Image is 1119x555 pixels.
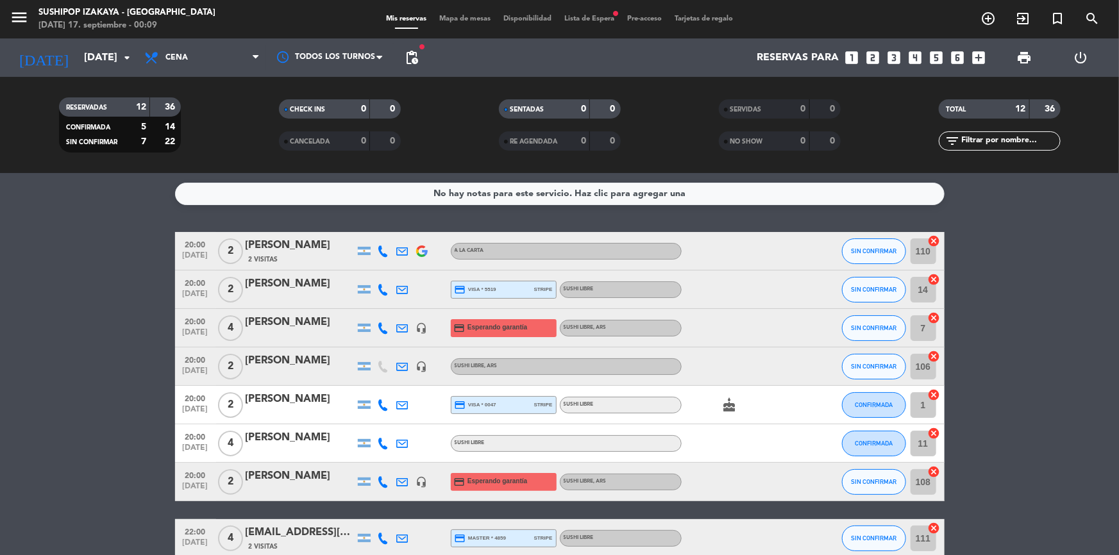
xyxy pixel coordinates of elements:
[180,328,212,343] span: [DATE]
[418,43,426,51] span: fiber_manual_record
[180,482,212,497] span: [DATE]
[218,431,243,456] span: 4
[380,15,433,22] span: Mis reservas
[218,238,243,264] span: 2
[467,322,527,333] span: Esperando garantía
[38,6,215,19] div: Sushipop Izakaya - [GEOGRAPHIC_DATA]
[455,440,485,445] span: SUSHI LIBRE
[180,313,212,328] span: 20:00
[246,237,355,254] div: [PERSON_NAME]
[218,354,243,379] span: 2
[842,315,906,341] button: SIN CONFIRMAR
[980,11,996,26] i: add_circle_outline
[67,104,108,111] span: RESERVADAS
[864,49,881,66] i: looks_two
[970,49,987,66] i: add_box
[730,106,762,113] span: SERVIDAS
[246,352,355,369] div: [PERSON_NAME]
[668,15,739,22] span: Tarjetas de regalo
[564,402,594,407] span: SUSHI LIBRE
[67,139,118,145] span: SIN CONFIRMAR
[180,352,212,367] span: 20:00
[928,427,941,440] i: cancel
[842,526,906,551] button: SIN CONFIRMAR
[249,254,278,265] span: 2 Visitas
[455,284,466,295] i: credit_card
[485,363,498,369] span: , ARS
[404,50,419,65] span: pending_actions
[416,476,428,488] i: headset_mic
[928,235,941,247] i: cancel
[842,431,906,456] button: CONFIRMADA
[510,106,544,113] span: SENTADAS
[945,133,961,149] i: filter_list
[416,361,428,372] i: headset_mic
[1084,11,1100,26] i: search
[455,284,496,295] span: visa * 5519
[180,290,212,304] span: [DATE]
[621,15,668,22] span: Pre-acceso
[581,137,586,145] strong: 0
[390,137,398,145] strong: 0
[455,248,484,253] span: A LA CARTA
[534,285,553,294] span: stripe
[455,399,466,411] i: credit_card
[249,542,278,552] span: 2 Visitas
[180,524,212,538] span: 22:00
[361,137,366,145] strong: 0
[218,526,243,551] span: 4
[180,538,212,553] span: [DATE]
[246,276,355,292] div: [PERSON_NAME]
[246,524,355,541] div: [EMAIL_ADDRESS][DOMAIN_NAME]
[534,401,553,409] span: stripe
[594,479,607,484] span: , ARS
[842,277,906,302] button: SIN CONFIRMAR
[246,468,355,485] div: [PERSON_NAME]
[433,15,497,22] span: Mapa de mesas
[455,399,496,411] span: visa * 0047
[218,277,243,302] span: 2
[851,286,896,293] span: SIN CONFIRMAR
[180,443,212,458] span: [DATE]
[851,247,896,254] span: SIN CONFIRMAR
[851,534,896,542] span: SIN CONFIRMAR
[947,106,966,113] span: TOTAL
[246,429,355,446] div: [PERSON_NAME]
[1016,50,1032,65] span: print
[928,522,941,534] i: cancel
[467,476,527,486] span: Esperando garantía
[390,104,398,113] strong: 0
[454,476,466,488] i: credit_card
[928,350,941,363] i: cancel
[67,124,111,131] span: CONFIRMADA
[455,363,498,369] span: SUSHI LIBRE
[290,138,330,145] span: CANCELADA
[1016,104,1026,113] strong: 12
[180,405,212,420] span: [DATE]
[180,275,212,290] span: 20:00
[165,103,178,112] strong: 36
[165,122,178,131] strong: 14
[928,49,945,66] i: looks_5
[455,533,507,544] span: master * 4859
[433,186,686,201] div: No hay notas para este servicio. Haz clic para agregar una
[1015,11,1031,26] i: exit_to_app
[290,106,326,113] span: CHECK INS
[855,440,893,447] span: CONFIRMADA
[38,19,215,32] div: [DATE] 17. septiembre - 00:09
[165,137,178,146] strong: 22
[246,314,355,331] div: [PERSON_NAME]
[564,325,607,330] span: SUSHI LIBRE
[564,479,607,484] span: SUSHI LIBRE
[10,44,78,72] i: [DATE]
[119,50,135,65] i: arrow_drop_down
[610,104,618,113] strong: 0
[246,391,355,408] div: [PERSON_NAME]
[180,236,212,251] span: 20:00
[907,49,923,66] i: looks_4
[722,397,737,413] i: cake
[730,138,763,145] span: NO SHOW
[416,322,428,334] i: headset_mic
[830,137,837,145] strong: 0
[180,367,212,381] span: [DATE]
